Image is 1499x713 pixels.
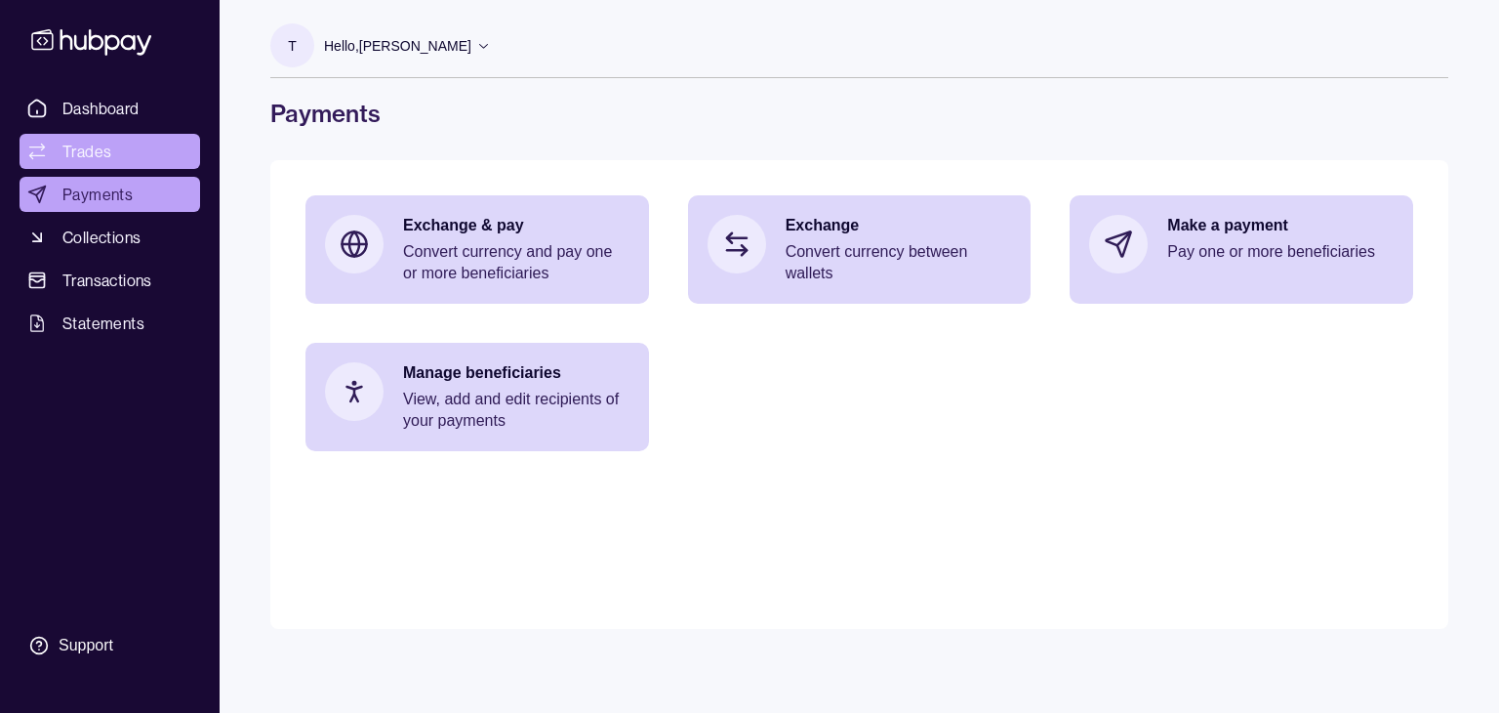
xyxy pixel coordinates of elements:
div: Support [59,635,113,656]
a: Trades [20,134,200,169]
a: ExchangeConvert currency between wallets [688,195,1032,304]
a: Payments [20,177,200,212]
a: Support [20,625,200,666]
p: Convert currency between wallets [786,241,1012,284]
p: Make a payment [1167,215,1394,236]
p: Manage beneficiaries [403,362,629,384]
a: Statements [20,306,200,341]
span: Statements [62,312,144,335]
span: Transactions [62,269,152,292]
span: Trades [62,140,111,163]
a: Exchange & payConvert currency and pay one or more beneficiaries [305,195,649,304]
span: Payments [62,183,133,206]
a: Manage beneficiariesView, add and edit recipients of your payments [305,343,649,451]
p: Exchange [786,215,1012,236]
p: Pay one or more beneficiaries [1167,241,1394,263]
p: T [288,35,297,57]
h1: Payments [270,98,1448,129]
p: Hello, [PERSON_NAME] [324,35,471,57]
span: Collections [62,226,141,249]
p: View, add and edit recipients of your payments [403,389,629,432]
span: Dashboard [62,97,140,120]
a: Make a paymentPay one or more beneficiaries [1070,195,1413,293]
a: Transactions [20,263,200,298]
p: Exchange & pay [403,215,629,236]
p: Convert currency and pay one or more beneficiaries [403,241,629,284]
a: Dashboard [20,91,200,126]
a: Collections [20,220,200,255]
